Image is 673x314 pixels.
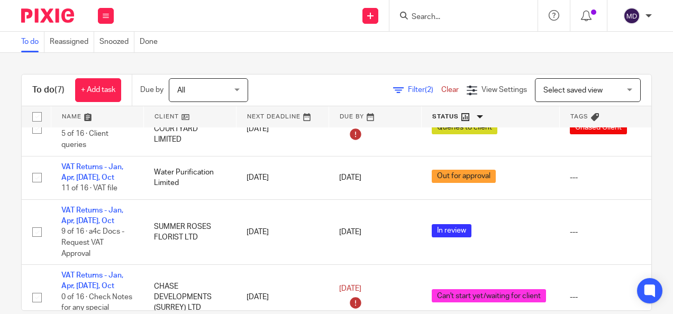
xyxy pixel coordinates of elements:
span: Queries to client [432,121,497,134]
span: Chased Client [570,121,627,134]
a: Reassigned [50,32,94,52]
td: [DATE] [236,199,329,264]
span: [DATE] [339,285,361,292]
span: Can't start yet/waiting for client [432,289,546,302]
span: Tags [570,114,588,119]
td: [DATE] [236,156,329,199]
a: + Add task [75,78,121,102]
a: Clear [441,86,459,94]
h1: To do [32,85,65,96]
span: View Settings [481,86,527,94]
a: To do [21,32,44,52]
td: Water Purification Limited [143,156,236,199]
div: --- [570,292,641,302]
td: SUMMER ROSES FLORIST LTD [143,199,236,264]
span: 11 of 16 · VAT file [61,184,117,192]
a: Done [140,32,163,52]
span: 9 of 16 · a4c Docs - Request VAT Approval [61,228,124,257]
span: Select saved view [543,87,603,94]
img: Pixie [21,8,74,23]
p: Due by [140,85,163,95]
span: (2) [425,86,433,94]
td: [DATE] [236,101,329,156]
a: VAT Returns - Jan, Apr, [DATE], Oct [61,207,123,225]
input: Search [411,13,506,22]
span: In review [432,224,471,237]
a: VAT Returns - Jan, Apr, [DATE], Oct [61,163,123,181]
img: svg%3E [623,7,640,24]
td: HARTS AT THE COURTYARD LIMITED [143,101,236,156]
span: (7) [54,86,65,94]
span: All [177,87,185,94]
a: VAT Returns - Jan, Apr, [DATE], Oct [61,272,123,290]
span: [DATE] [339,174,361,181]
span: [DATE] [339,228,361,236]
div: --- [570,227,641,237]
div: --- [570,172,641,183]
span: Filter [408,86,441,94]
a: Snoozed [99,32,134,52]
span: 5 of 16 · Client queries [61,131,108,149]
span: Out for approval [432,170,496,183]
